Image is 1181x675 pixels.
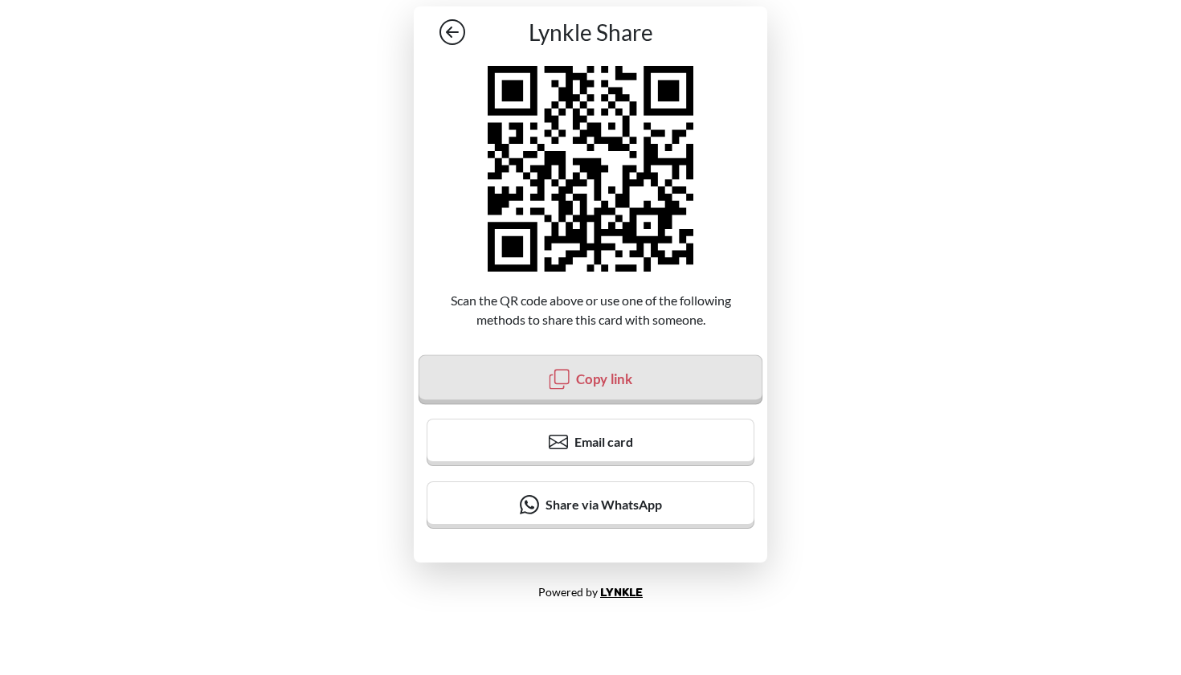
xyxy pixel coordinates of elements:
[427,419,754,466] button: Email card
[546,497,662,512] span: Share via WhatsApp
[576,370,632,387] span: Copy link
[574,434,633,449] span: Email card
[427,19,754,47] a: Lynkle Share
[538,585,643,599] small: Powered by
[600,586,643,599] a: Lynkle
[427,272,754,329] p: Scan the QR code above or use one of the following methods to share this card with someone.
[427,481,754,529] button: Share via WhatsApp
[419,354,762,404] button: Copy link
